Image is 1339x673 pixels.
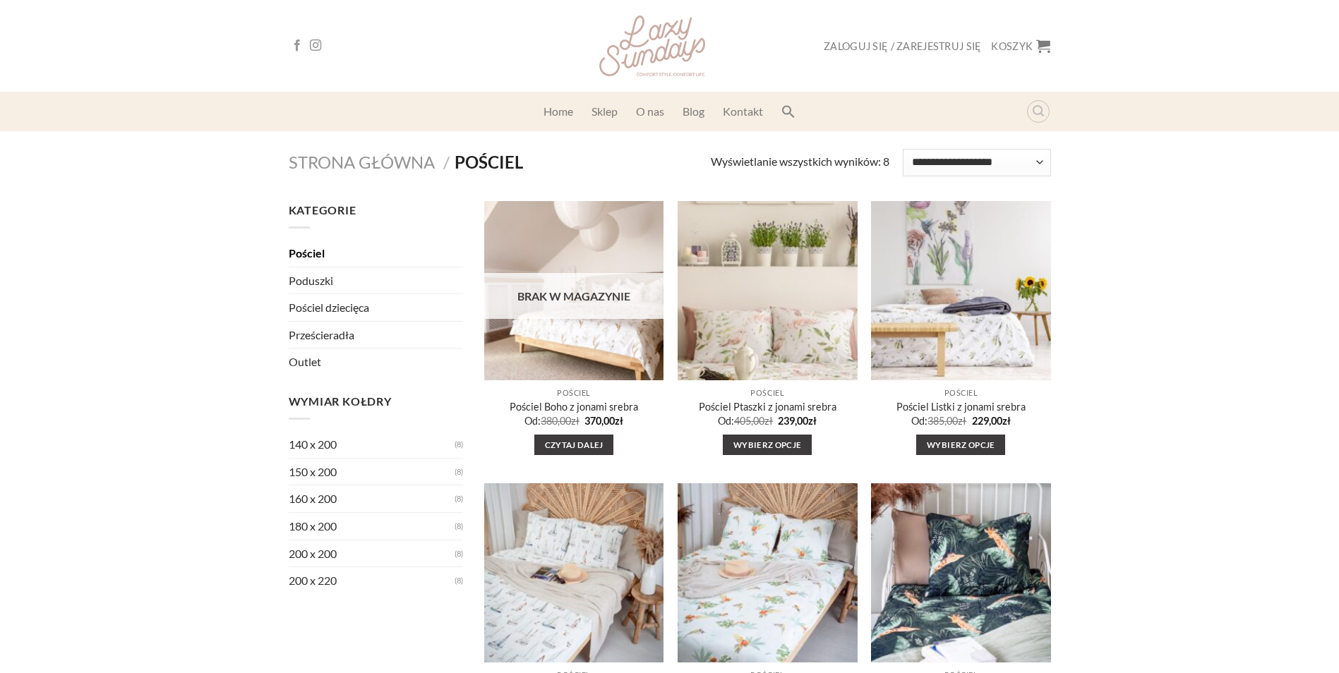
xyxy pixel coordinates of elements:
[289,267,464,294] a: Poduszki
[584,415,623,427] bdi: 370,00
[764,415,773,427] span: zł
[778,415,817,427] bdi: 239,00
[878,389,1044,398] p: Pościel
[510,401,638,414] a: Pościel Boho z jonami srebra
[289,240,464,267] a: Pościel
[636,99,664,124] a: O nas
[683,99,704,124] a: Blog
[911,415,927,427] span: Od:
[599,16,705,76] img: Lazy Sundays
[455,514,463,538] span: (8)
[781,104,795,119] svg: Search
[734,415,773,427] bdi: 405,00
[484,273,664,320] div: Brak w magazynie
[544,99,573,124] a: Home
[808,415,817,427] span: zł
[491,389,657,398] p: Pościel
[824,40,981,52] span: Zaloguj się / Zarejestruj się
[1027,100,1050,123] a: Wyszukiwarka
[289,152,435,172] a: Strona główna
[991,40,1033,52] span: Koszyk
[781,97,795,126] a: Search Icon Link
[289,485,455,512] a: 160 x 200
[289,322,464,348] a: Prześcieradła
[443,152,450,172] span: /
[289,540,455,567] a: 200 x 200
[592,99,618,124] a: Sklep
[723,435,812,456] a: Przeczytaj więcej o „Pościel Ptaszki z jonami srebra”
[723,99,763,124] a: Kontakt
[571,415,580,427] span: zł
[289,203,356,217] span: Kategorie
[991,30,1050,61] a: Koszyk
[615,415,623,427] span: zł
[455,487,463,511] span: (8)
[289,152,711,173] nav: Pościel
[455,542,463,566] span: (8)
[916,435,1005,456] a: Przeczytaj więcej o „Pościel Listki z jonami srebra”
[289,431,455,458] a: 140 x 200
[541,415,580,427] bdi: 380,00
[972,415,1011,427] bdi: 229,00
[289,459,455,485] a: 150 x 200
[534,435,614,456] a: Przeczytaj więcej o „Pościel Boho z jonami srebra”
[289,294,464,321] a: Pościel dziecięca
[896,401,1026,414] a: Pościel Listki z jonami srebra
[718,415,734,427] span: Od:
[1002,415,1011,427] span: zł
[292,40,303,52] a: Follow on Facebook
[711,152,889,171] p: Wyświetlanie wszystkich wyników: 8
[455,460,463,484] span: (8)
[310,40,321,52] a: Follow on Instagram
[824,33,981,59] a: Zaloguj się / Zarejestruj się
[455,432,463,456] span: (8)
[289,348,464,375] a: Outlet
[524,415,541,427] span: Od:
[289,513,455,540] a: 180 x 200
[685,389,851,398] p: Pościel
[289,394,392,408] span: Wymiar kołdry
[699,401,836,414] a: Pościel Ptaszki z jonami srebra
[903,149,1050,176] select: Zamówienie
[455,569,463,593] span: (8)
[927,415,966,427] bdi: 385,00
[958,415,966,427] span: zł
[289,567,455,594] a: 200 x 220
